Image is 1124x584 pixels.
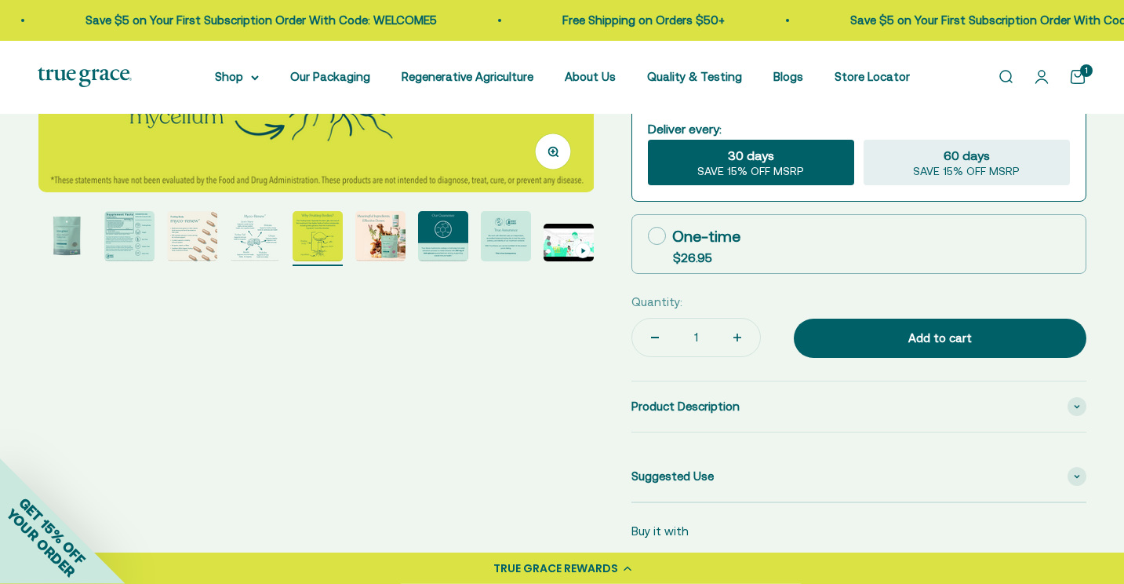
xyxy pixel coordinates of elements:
[835,70,910,83] a: Store Locator
[290,70,370,83] a: Our Packaging
[481,211,531,266] button: Go to item 9
[418,211,468,261] img: True Grace mushrooms undergo a multi-step hot water extraction process to create extracts with 25...
[631,522,689,541] p: Buy it with
[647,70,742,83] a: Quality & Testing
[715,319,760,356] button: Increase quantity
[544,224,594,266] button: Go to item 10
[167,211,217,266] button: Go to item 4
[293,211,343,266] button: Go to item 6
[418,211,468,266] button: Go to item 8
[631,293,682,312] label: Quantity:
[402,70,533,83] a: Regenerative Agriculture
[42,211,92,266] button: Go to item 2
[104,211,155,261] img: True Grace full-spectrum mushroom extracts are crafted with intention. We start with the fruiting...
[631,467,714,486] span: Suggested Use
[167,211,217,261] img: - Mushrooms are grown on their natural food source and hand-harvested at their peak - 250 mg beta...
[493,560,618,577] div: TRUE GRACE REWARDS
[16,495,89,568] span: GET 15% OFF
[230,211,280,261] img: Reishi supports immune health, daily balance, and longevity* Lion’s Mane supports brain, nerve, a...
[565,70,616,83] a: About Us
[481,211,531,261] img: We work with Alkemist Labs, an independent, accredited botanical testing lab, to test the purity,...
[3,506,78,581] span: YOUR ORDER
[355,211,406,261] img: Meaningful Ingredients. Effective Doses.
[773,70,803,83] a: Blogs
[70,11,421,30] p: Save $5 on Your First Subscription Order With Code: WELCOME5
[547,13,709,27] a: Free Shipping on Orders $50+
[631,451,1086,502] summary: Suggested Use
[355,211,406,266] button: Go to item 7
[42,211,92,261] img: Myco-Renew
[794,319,1086,358] button: Add to cart
[631,397,740,416] span: Product Description
[293,211,343,261] img: The "fruiting body" (typically the stem, gills, and cap of the mushroom) has higher levels of act...
[825,329,1055,348] div: Add to cart
[230,211,280,266] button: Go to item 5
[215,68,259,86] summary: Shop
[631,381,1086,432] summary: Product Description
[632,319,678,356] button: Decrease quantity
[104,211,155,266] button: Go to item 3
[1080,64,1093,77] cart-count: 1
